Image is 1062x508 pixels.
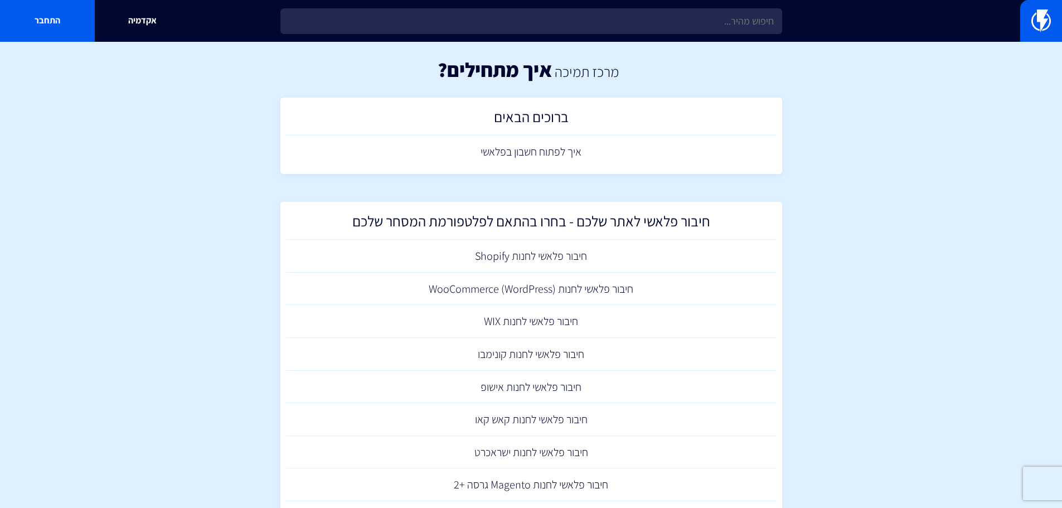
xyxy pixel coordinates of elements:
a: חיבור פלאשי לחנות ישראכרט [286,436,777,469]
a: חיבור פלאשי לחנות (WooCommerce (WordPress [286,273,777,306]
h1: איך מתחילים? [438,59,552,81]
a: חיבור פלאשי לחנות WIX [286,305,777,338]
a: חיבור פלאשי לחנות Shopify [286,240,777,273]
a: חיבור פלאשי לחנות קאש קאו [286,403,777,436]
a: חיבור פלאשי לאתר שלכם - בחרו בהתאם לפלטפורמת המסחר שלכם [286,207,777,240]
input: חיפוש מהיר... [280,8,782,34]
h2: ברוכים הבאים [292,109,771,130]
a: ברוכים הבאים [286,103,777,136]
a: חיבור פלאשי לחנות Magento גרסה +2 [286,468,777,501]
a: איך לפתוח חשבון בפלאשי [286,136,777,168]
h2: חיבור פלאשי לאתר שלכם - בחרו בהתאם לפלטפורמת המסחר שלכם [292,213,771,235]
a: חיבור פלאשי לחנות אישופ [286,371,777,404]
a: מרכז תמיכה [555,62,619,81]
a: חיבור פלאשי לחנות קונימבו [286,338,777,371]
